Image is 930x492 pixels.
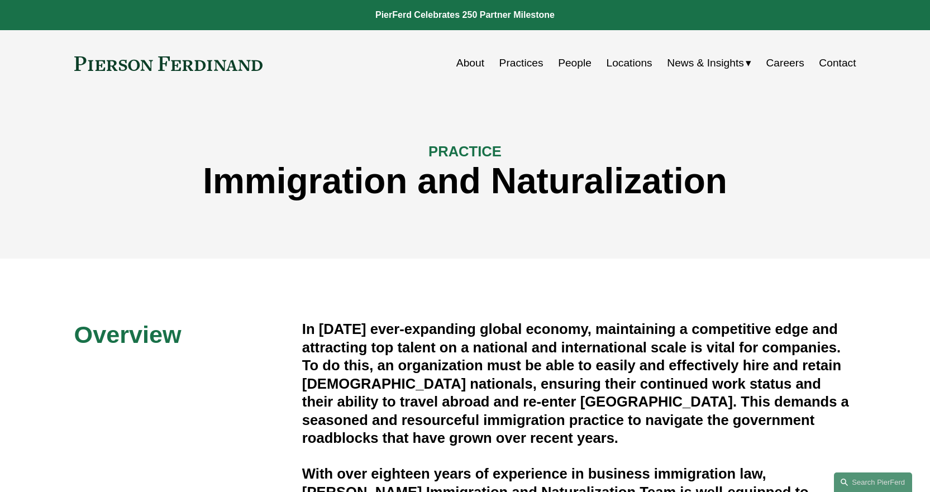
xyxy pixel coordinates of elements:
h1: Immigration and Naturalization [74,161,856,202]
a: Contact [819,52,856,74]
a: People [558,52,592,74]
span: News & Insights [667,54,744,73]
a: Search this site [834,472,912,492]
span: Overview [74,321,182,348]
a: Locations [607,52,652,74]
a: About [456,52,484,74]
a: Practices [499,52,543,74]
a: folder dropdown [667,52,751,74]
span: PRACTICE [428,144,502,159]
h4: In [DATE] ever-expanding global economy, maintaining a competitive edge and attracting top talent... [302,320,856,447]
a: Careers [766,52,804,74]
